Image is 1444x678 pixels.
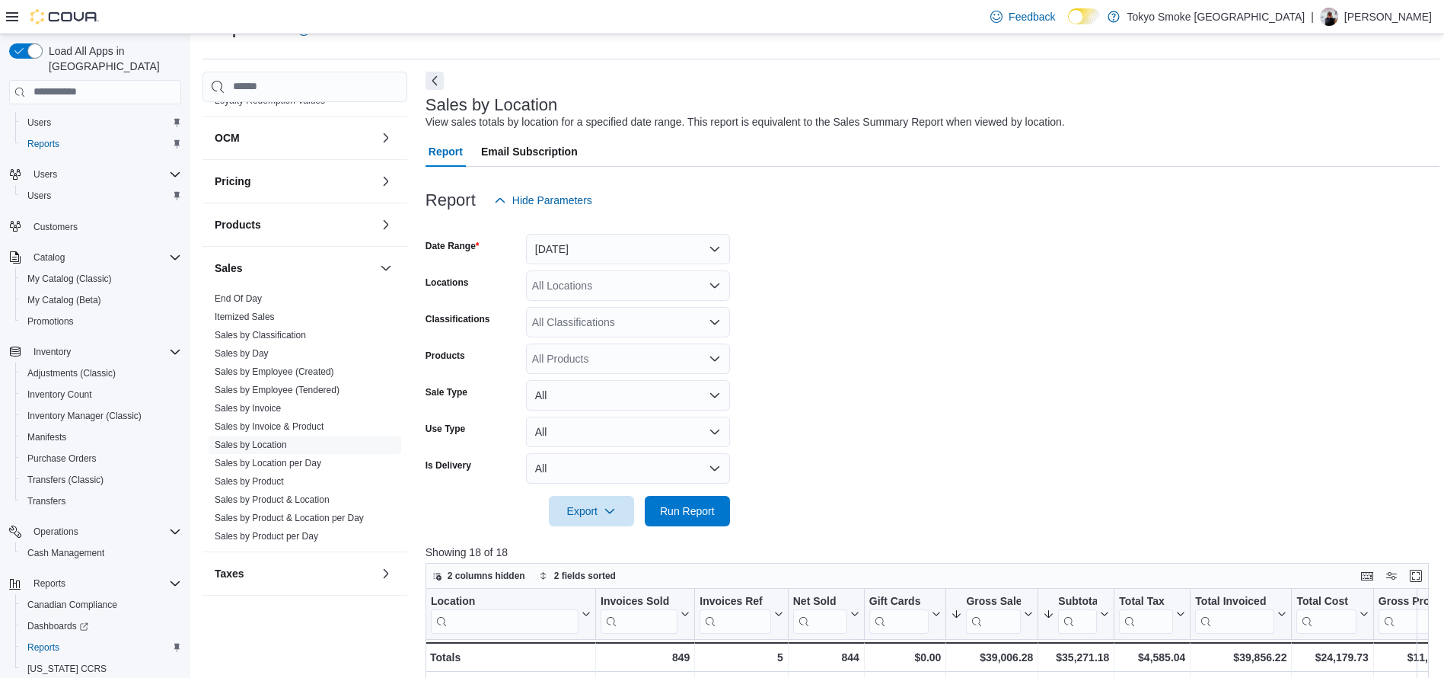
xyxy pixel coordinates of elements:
button: Display options [1382,567,1401,585]
span: Sales by Product [215,475,284,488]
button: Enter fullscreen [1407,567,1425,585]
a: Promotions [21,312,80,331]
span: Inventory Manager (Classic) [27,410,142,422]
button: Total Tax [1119,594,1185,633]
a: Sales by Product [215,476,284,487]
button: Location [431,594,591,633]
button: OCM [215,130,374,146]
span: Dashboards [21,617,181,635]
a: [US_STATE] CCRS [21,660,113,678]
button: My Catalog (Classic) [15,268,187,289]
span: Users [27,165,181,184]
a: End Of Day [215,293,262,304]
button: Products [215,217,374,232]
span: Customers [27,217,181,236]
div: Sales [202,289,407,552]
div: Invoices Ref [700,594,770,609]
input: Dark Mode [1068,8,1100,24]
button: Promotions [15,311,187,332]
span: Purchase Orders [27,453,97,465]
span: Sales by Product & Location [215,494,330,506]
span: My Catalog (Classic) [27,273,112,285]
span: Reports [27,138,59,150]
label: Use Type [426,423,465,435]
button: Pricing [215,174,374,189]
span: Dashboards [27,620,88,632]
a: Loyalty Redemption Values [215,95,325,106]
button: Reports [15,637,187,658]
span: Users [27,117,51,129]
span: Inventory Count [27,389,92,401]
a: Sales by Product & Location per Day [215,513,364,523]
a: Transfers (Classic) [21,471,110,489]
span: Reports [21,135,181,153]
button: Users [15,112,187,133]
div: Location [431,594,579,633]
button: Reports [3,573,187,594]
span: Reports [27,574,181,593]
a: My Catalog (Classic) [21,270,118,288]
button: Reports [15,133,187,155]
div: $35,271.18 [1043,648,1109,667]
span: 2 fields sorted [554,570,616,582]
button: Open list of options [709,316,721,328]
span: Sales by Invoice & Product [215,421,324,433]
a: Customers [27,218,84,236]
span: Adjustments (Classic) [27,367,116,379]
a: Sales by Employee (Tendered) [215,385,339,395]
button: Net Sold [793,594,859,633]
div: Total Cost [1296,594,1356,609]
span: Inventory Manager (Classic) [21,407,181,425]
div: Invoices Sold [601,594,677,633]
div: $39,856.22 [1195,648,1286,667]
button: Total Invoiced [1195,594,1286,633]
span: Load All Apps in [GEOGRAPHIC_DATA] [43,43,181,74]
span: Inventory Count [21,385,181,404]
h3: Products [215,217,261,232]
a: Sales by Product per Day [215,531,318,542]
div: Total Tax [1119,594,1173,609]
span: Sales by Location per Day [215,457,321,469]
a: Sales by Day [215,348,269,359]
span: Customers [33,221,78,233]
span: Purchase Orders [21,449,181,468]
span: Feedback [1009,9,1055,24]
div: Gross Sales [966,594,1021,633]
span: My Catalog (Classic) [21,270,181,288]
div: Gross Sales [966,594,1021,609]
div: 849 [601,648,690,667]
label: Products [426,350,465,362]
span: Reports [21,638,181,657]
a: Itemized Sales [215,312,275,322]
a: Dashboards [15,616,187,637]
button: All [526,453,730,484]
button: Adjustments (Classic) [15,363,187,384]
button: Export [549,496,634,526]
a: Manifests [21,428,72,446]
button: Catalog [3,247,187,268]
h3: Sales [215,261,243,276]
div: 5 [700,648,783,667]
div: Gift Card Sales [869,594,929,633]
a: Users [21,114,57,132]
span: Manifests [27,431,66,443]
img: Cova [30,9,99,24]
span: Sales by Employee (Created) [215,366,334,378]
button: Next [426,72,444,90]
label: Date Range [426,240,480,252]
button: Cash Management [15,542,187,564]
button: Sales [215,261,374,276]
span: Cash Management [21,544,181,562]
label: Locations [426,277,469,289]
span: Sales by Classification [215,329,306,341]
span: Users [27,190,51,202]
a: Sales by Invoice [215,403,281,414]
span: Transfers [21,492,181,510]
a: Feedback [984,2,1061,32]
span: Transfers (Classic) [27,474,104,486]
span: Users [33,168,57,181]
span: Reports [27,641,59,654]
div: Total Invoiced [1195,594,1274,633]
button: Sales [377,259,395,277]
button: Hide Parameters [488,185,598,216]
